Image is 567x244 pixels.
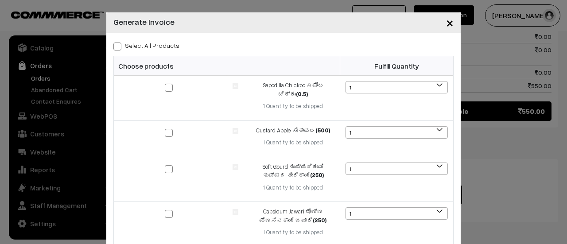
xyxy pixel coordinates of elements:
div: Soft Gourd ತುಪ್ಪರಿಕಾಯಿ ತುಪ್ಪದ ಹೀರಿಕಾಯಿ [252,163,334,180]
span: 1 [346,126,448,139]
span: 1 [346,163,447,175]
img: product.jpg [233,128,238,134]
div: Capsicum Jawari ಡೊಣ್ಣ ಮೆಣಸಿನಕಾಯಿ ಜವಾರಿ [252,207,334,225]
div: 1 Quantity to be shipped [252,102,334,111]
strong: (0.5) [296,90,308,97]
span: 1 [346,207,448,220]
div: Custard Apple ಸೀತಾಫಲ [252,126,334,135]
span: 1 [346,81,447,94]
strong: (250) [310,171,324,178]
label: Select all Products [113,41,179,50]
div: 1 Quantity to be shipped [252,228,334,237]
span: 1 [346,208,447,220]
div: 1 Quantity to be shipped [252,183,334,192]
h4: Generate Invoice [113,16,175,28]
img: product.jpg [233,83,238,89]
span: 1 [346,81,448,93]
span: × [446,14,454,31]
span: 1 [346,163,448,175]
button: Close [439,9,461,36]
th: Choose products [114,56,340,76]
strong: (500) [315,127,330,134]
strong: (250) [313,217,326,224]
img: product.jpg [233,209,238,215]
div: 1 Quantity to be shipped [252,138,334,147]
span: 1 [346,127,447,139]
div: Sapodilla Chickoo ಸಪೋಟ ಚಿಕ್ಕು [252,81,334,98]
img: product.jpg [233,164,238,170]
th: Fulfill Quantity [340,56,454,76]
